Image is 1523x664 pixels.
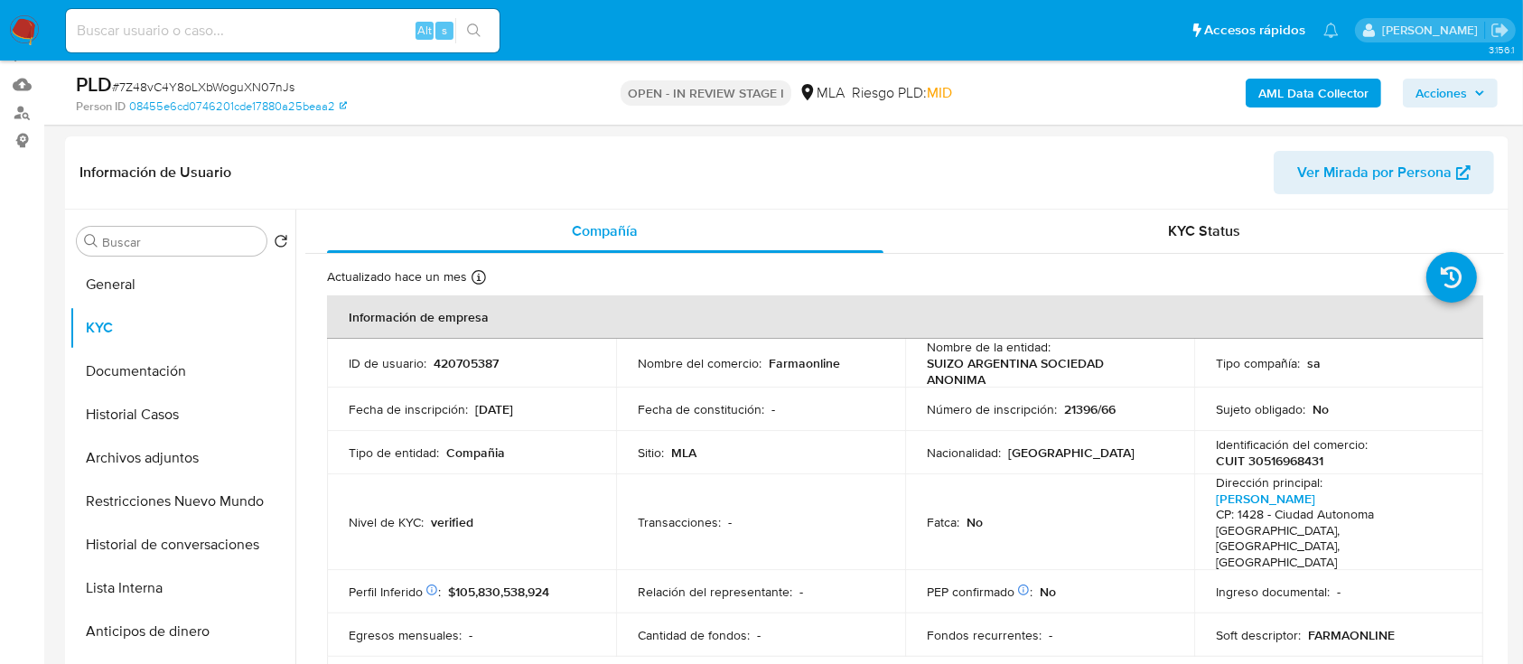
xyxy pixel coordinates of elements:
[927,355,1165,388] p: SUIZO ARGENTINA SOCIEDAD ANONIMA
[70,393,295,436] button: Historial Casos
[1307,355,1321,371] p: sa
[1008,444,1135,461] p: [GEOGRAPHIC_DATA]
[1297,151,1452,194] span: Ver Mirada por Persona
[76,98,126,115] b: Person ID
[455,18,492,43] button: search-icon
[1382,22,1484,39] p: ezequiel.castrillon@mercadolibre.com
[967,514,983,530] p: No
[434,355,499,371] p: 420705387
[84,234,98,248] button: Buscar
[1216,627,1301,643] p: Soft descriptor :
[927,627,1042,643] p: Fondos recurrentes :
[757,627,761,643] p: -
[799,584,803,600] p: -
[927,514,959,530] p: Fatca :
[1204,21,1305,40] span: Accesos rápidos
[274,234,288,254] button: Volver al orden por defecto
[70,306,295,350] button: KYC
[769,355,840,371] p: Farmaonline
[927,339,1051,355] p: Nombre de la entidad :
[1489,42,1514,57] span: 3.156.1
[1216,474,1322,491] p: Dirección principal :
[1416,79,1467,108] span: Acciones
[1049,627,1052,643] p: -
[927,444,1001,461] p: Nacionalidad :
[1274,151,1494,194] button: Ver Mirada por Persona
[1216,490,1315,508] a: [PERSON_NAME]
[349,627,462,643] p: Egresos mensuales :
[1064,401,1116,417] p: 21396/66
[671,444,696,461] p: MLA
[1403,79,1498,108] button: Acciones
[469,627,472,643] p: -
[1337,584,1341,600] p: -
[70,436,295,480] button: Archivos adjuntos
[76,70,112,98] b: PLD
[1216,401,1305,417] p: Sujeto obligado :
[112,78,294,96] span: # 7Z48vC4Y8oLXbWoguXN07nJs
[66,19,500,42] input: Buscar usuario o caso...
[1040,584,1056,600] p: No
[79,164,231,182] h1: Información de Usuario
[852,83,952,103] span: Riesgo PLD:
[446,444,505,461] p: Compañia
[927,401,1057,417] p: Número de inscripción :
[327,295,1483,339] th: Información de empresa
[621,80,791,106] p: OPEN - IN REVIEW STAGE I
[431,514,473,530] p: verified
[70,350,295,393] button: Documentación
[572,220,638,241] span: Compañía
[799,83,845,103] div: MLA
[70,610,295,653] button: Anticipos de dinero
[1216,507,1454,570] h4: CP: 1428 - Ciudad Autonoma [GEOGRAPHIC_DATA], [GEOGRAPHIC_DATA], [GEOGRAPHIC_DATA]
[1216,436,1368,453] p: Identificación del comercio :
[129,98,347,115] a: 08455e6cd0746201cde17880a25beaa2
[1168,220,1240,241] span: KYC Status
[70,480,295,523] button: Restricciones Nuevo Mundo
[327,268,467,285] p: Actualizado hace un mes
[771,401,775,417] p: -
[349,401,468,417] p: Fecha de inscripción :
[70,523,295,566] button: Historial de conversaciones
[1490,21,1509,40] a: Salir
[349,514,424,530] p: Nivel de KYC :
[927,584,1032,600] p: PEP confirmado :
[349,355,426,371] p: ID de usuario :
[1313,401,1329,417] p: No
[448,583,549,601] span: $105,830,538,924
[638,444,664,461] p: Sitio :
[1258,79,1369,108] b: AML Data Collector
[475,401,513,417] p: [DATE]
[349,584,441,600] p: Perfil Inferido :
[638,627,750,643] p: Cantidad de fondos :
[70,566,295,610] button: Lista Interna
[417,22,432,39] span: Alt
[728,514,732,530] p: -
[638,514,721,530] p: Transacciones :
[1216,584,1330,600] p: Ingreso documental :
[1246,79,1381,108] button: AML Data Collector
[927,82,952,103] span: MID
[1323,23,1339,38] a: Notificaciones
[102,234,259,250] input: Buscar
[1308,627,1395,643] p: FARMAONLINE
[1216,355,1300,371] p: Tipo compañía :
[638,401,764,417] p: Fecha de constitución :
[638,584,792,600] p: Relación del representante :
[442,22,447,39] span: s
[70,263,295,306] button: General
[638,355,761,371] p: Nombre del comercio :
[349,444,439,461] p: Tipo de entidad :
[1216,453,1323,469] p: CUIT 30516968431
